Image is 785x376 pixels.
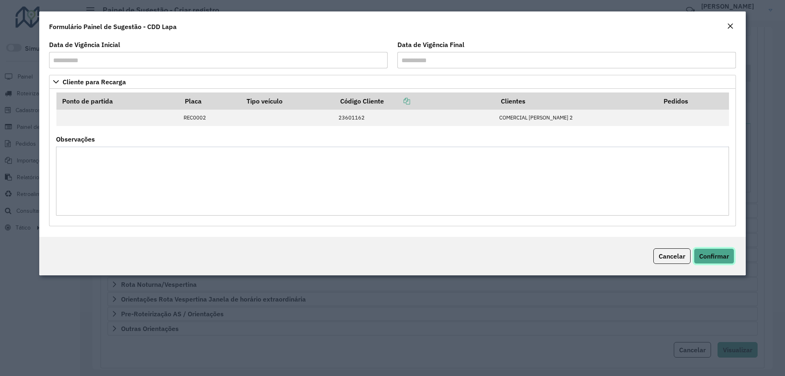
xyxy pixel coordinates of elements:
[179,92,241,110] th: Placa
[49,89,736,226] div: Cliente para Recarga
[724,21,736,32] button: Close
[384,97,410,105] a: Copiar
[658,92,729,110] th: Pedidos
[495,110,658,126] td: COMERCIAL [PERSON_NAME] 2
[495,92,658,110] th: Clientes
[49,22,177,32] h4: Formulário Painel de Sugestão - CDD Lapa
[241,92,334,110] th: Tipo veículo
[63,79,126,85] span: Cliente para Recarga
[334,110,495,126] td: 23601162
[699,252,729,260] span: Confirmar
[49,40,120,50] label: Data de Vigência Inicial
[179,110,241,126] td: REC0002
[653,248,691,264] button: Cancelar
[56,134,95,144] label: Observações
[397,40,464,50] label: Data de Vigência Final
[56,92,179,110] th: Ponto de partida
[49,75,736,89] a: Cliente para Recarga
[727,23,733,29] em: Fechar
[659,252,685,260] span: Cancelar
[334,92,495,110] th: Código Cliente
[694,248,734,264] button: Confirmar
